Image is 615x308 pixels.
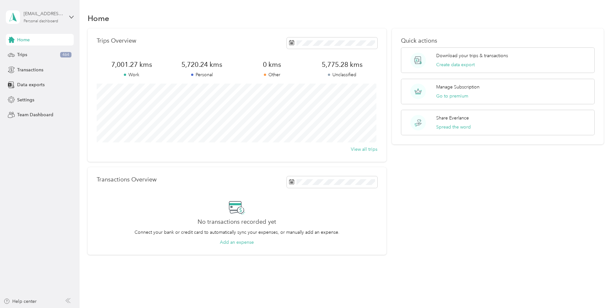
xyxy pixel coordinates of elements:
[17,51,27,58] span: Trips
[436,115,469,121] p: Share Everlance
[436,61,475,68] button: Create data export
[220,239,254,246] button: Add an expense
[237,71,307,78] p: Other
[436,52,508,59] p: Download your trips & transactions
[97,60,167,69] span: 7,001.27 kms
[97,71,167,78] p: Work
[307,71,377,78] p: Unclassified
[97,37,136,44] p: Trips Overview
[17,111,53,118] span: Team Dashboard
[436,84,480,90] p: Manage Subscription
[17,36,30,43] span: Home
[97,176,156,183] p: Transactions Overview
[24,19,58,23] div: Personal dashboard
[237,60,307,69] span: 0 kms
[17,67,43,73] span: Transactions
[167,71,237,78] p: Personal
[401,37,595,44] p: Quick actions
[24,10,64,17] div: [EMAIL_ADDRESS][DOMAIN_NAME]
[436,124,471,130] button: Spread the word
[351,146,377,153] button: View all trips
[17,81,45,88] span: Data exports
[436,93,468,99] button: Go to premium
[17,97,34,103] span: Settings
[88,15,109,22] h1: Home
[198,219,276,225] h2: No transactions recorded yet
[579,272,615,308] iframe: Everlance-gr Chat Button Frame
[135,229,340,236] p: Connect your bank or credit card to automatically sync your expenses, or manually add an expense.
[4,298,37,305] button: Help center
[60,52,71,58] span: 464
[307,60,377,69] span: 5,775.28 kms
[167,60,237,69] span: 5,720.24 kms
